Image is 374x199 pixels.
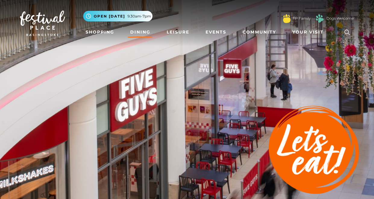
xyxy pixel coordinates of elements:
a: Leisure [164,27,192,38]
span: Your Visit [292,29,324,35]
span: Open [DATE] [94,14,125,19]
a: Your Visit [290,27,329,38]
a: Dining [128,27,153,38]
a: Events [203,27,229,38]
a: FP Family [293,16,311,21]
a: Community [240,27,278,38]
img: Festival Place Logo [20,11,65,36]
a: Dogs Welcome! [326,16,354,21]
span: 9.30am-7pm [127,14,151,19]
a: Shopping [83,27,117,38]
button: Open [DATE] 9.30am-7pm [83,11,152,21]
